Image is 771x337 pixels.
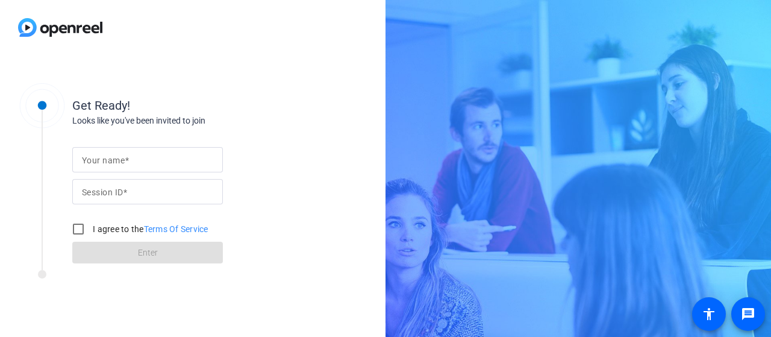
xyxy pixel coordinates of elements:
[90,223,208,235] label: I agree to the
[82,156,125,165] mat-label: Your name
[144,224,208,234] a: Terms Of Service
[72,96,313,115] div: Get Ready!
[741,307,755,321] mat-icon: message
[702,307,716,321] mat-icon: accessibility
[72,115,313,127] div: Looks like you've been invited to join
[82,187,123,197] mat-label: Session ID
